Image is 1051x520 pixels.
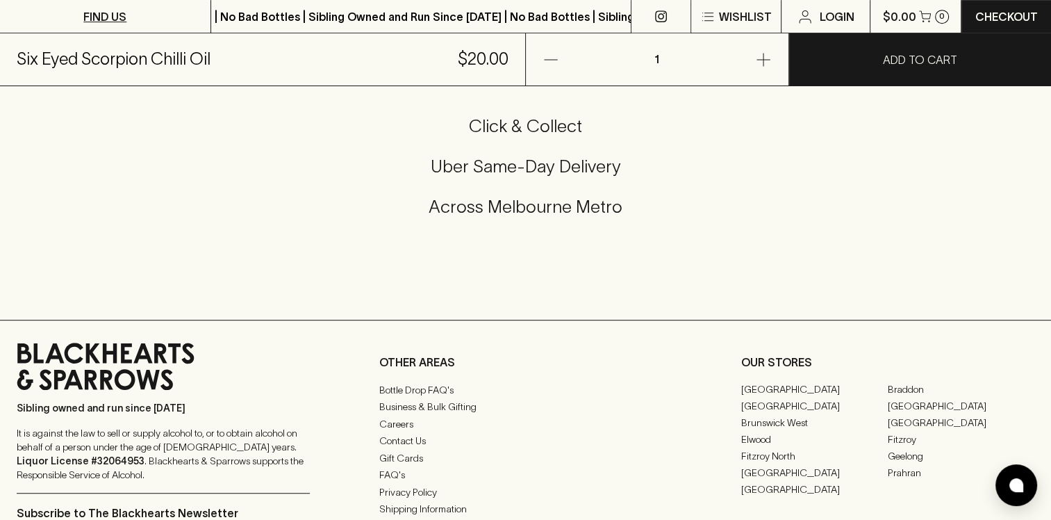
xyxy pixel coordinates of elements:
[17,155,1034,178] h5: Uber Same-Day Delivery
[719,8,772,25] p: Wishlist
[17,401,310,415] p: Sibling owned and run since [DATE]
[379,433,672,450] a: Contact Us
[741,448,888,465] a: Fitzroy North
[939,13,945,20] p: 0
[888,382,1034,398] a: Braddon
[17,195,1034,218] h5: Across Melbourne Metro
[741,432,888,448] a: Elwood
[379,416,672,432] a: Careers
[17,48,210,70] h5: Six Eyed Scorpion Chilli Oil
[379,382,672,398] a: Bottle Drop FAQ's
[17,426,310,482] p: It is against the law to sell or supply alcohol to, or to obtain alcohol on behalf of a person un...
[888,465,1034,482] a: Prahran
[379,484,672,501] a: Privacy Policy
[741,415,888,432] a: Brunswick West
[741,482,888,498] a: [GEOGRAPHIC_DATA]
[458,48,508,70] h5: $20.00
[741,382,888,398] a: [GEOGRAPHIC_DATA]
[379,450,672,466] a: Gift Cards
[888,398,1034,415] a: [GEOGRAPHIC_DATA]
[888,415,1034,432] a: [GEOGRAPHIC_DATA]
[379,467,672,484] a: FAQ's
[975,8,1038,25] p: Checkout
[883,51,957,68] p: ADD TO CART
[379,399,672,416] a: Business & Bulk Gifting
[888,432,1034,448] a: Fitzroy
[741,465,888,482] a: [GEOGRAPHIC_DATA]
[883,8,916,25] p: $0.00
[17,115,1034,138] h5: Click & Collect
[379,501,672,518] a: Shipping Information
[17,455,144,466] strong: Liquor License #32064953
[83,8,126,25] p: FIND US
[17,59,1034,292] div: Call to action block
[379,354,672,371] p: OTHER AREAS
[789,33,1051,86] button: ADD TO CART
[741,398,888,415] a: [GEOGRAPHIC_DATA]
[640,33,674,86] p: 1
[819,8,854,25] p: Login
[888,448,1034,465] a: Geelong
[741,354,1034,371] p: OUR STORES
[1009,478,1023,492] img: bubble-icon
